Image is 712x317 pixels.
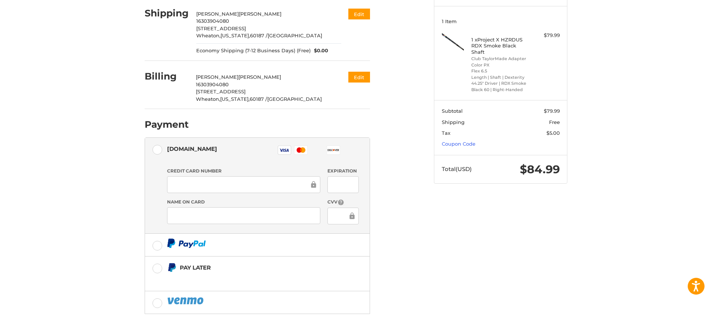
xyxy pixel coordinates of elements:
[167,199,320,205] label: Name on Card
[167,296,205,305] img: PayPal icon
[442,119,465,125] span: Shipping
[442,165,472,173] span: Total (USD)
[311,47,329,55] span: $0.00
[145,119,189,130] h2: Payment
[221,32,250,38] span: [US_STATE],
[250,96,267,102] span: 60187 /
[196,18,229,24] span: 16303904080
[250,32,268,38] span: 60187 /
[196,88,246,94] span: [STREET_ADDRESS]
[471,37,528,55] h4: 1 x Project X HZRDUS RDX Smoke Black Shaft
[239,11,281,17] span: [PERSON_NAME]
[546,130,560,136] span: $5.00
[348,9,370,19] button: Edit
[544,108,560,114] span: $79.99
[238,74,281,80] span: [PERSON_NAME]
[167,239,206,248] img: PayPal icon
[167,275,323,282] iframe: PayPal Message 2
[220,96,250,102] span: [US_STATE],
[145,71,188,82] h2: Billing
[196,81,229,87] span: 16303904080
[268,32,322,38] span: [GEOGRAPHIC_DATA]
[167,263,176,272] img: Pay Later icon
[196,96,220,102] span: Wheaton,
[327,199,358,206] label: CVV
[196,32,221,38] span: Wheaton,
[530,32,560,39] div: $79.99
[167,143,217,155] div: [DOMAIN_NAME]
[267,96,322,102] span: [GEOGRAPHIC_DATA]
[196,47,311,55] span: Economy Shipping (7-12 Business Days) (Free)
[196,11,239,17] span: [PERSON_NAME]
[442,108,463,114] span: Subtotal
[145,7,189,19] h2: Shipping
[442,141,475,147] a: Coupon Code
[442,18,560,24] h3: 1 Item
[471,74,528,93] li: Length | Shaft | Dexterity 44.25" Driver | RDX Smoke Black 60 | Right-Handed
[471,62,528,68] li: Color PX
[327,168,358,174] label: Expiration
[348,72,370,83] button: Edit
[520,162,560,176] span: $84.99
[167,168,320,174] label: Credit Card Number
[471,68,528,74] li: Flex 6.5
[196,25,246,31] span: [STREET_ADDRESS]
[180,261,323,274] div: Pay Later
[471,56,528,62] li: Club TaylorMade Adapter
[196,74,238,80] span: [PERSON_NAME]
[442,130,450,136] span: Tax
[549,119,560,125] span: Free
